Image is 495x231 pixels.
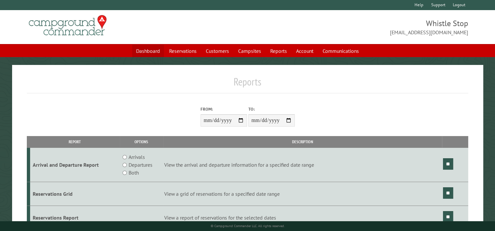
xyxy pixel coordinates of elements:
[211,224,285,228] small: © Campground Commander LLC. All rights reserved.
[202,45,233,57] a: Customers
[165,45,201,57] a: Reservations
[30,148,120,182] td: Arrival and Departure Report
[201,106,247,112] label: From:
[27,75,468,93] h1: Reports
[30,136,120,147] th: Report
[132,45,164,57] a: Dashboard
[129,153,145,161] label: Arrivals
[319,45,363,57] a: Communications
[248,106,295,112] label: To:
[30,182,120,206] td: Reservations Grid
[120,136,163,147] th: Options
[163,136,442,147] th: Description
[234,45,265,57] a: Campsites
[163,182,442,206] td: View a grid of reservations for a specified date range
[248,18,468,36] span: Whistle Stop [EMAIL_ADDRESS][DOMAIN_NAME]
[30,206,120,229] td: Reservations Report
[163,206,442,229] td: View a report of reservations for the selected dates
[129,169,139,177] label: Both
[129,161,152,169] label: Departures
[266,45,291,57] a: Reports
[163,148,442,182] td: View the arrival and departure information for a specified date range
[292,45,317,57] a: Account
[27,13,109,38] img: Campground Commander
